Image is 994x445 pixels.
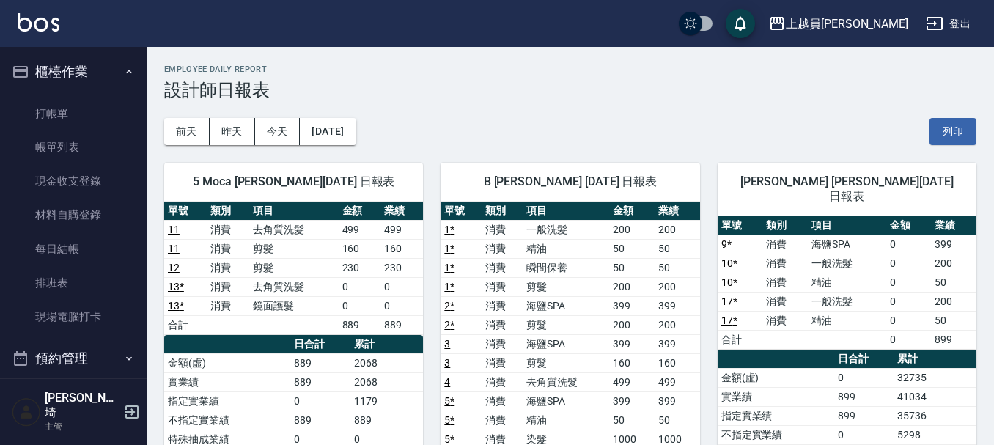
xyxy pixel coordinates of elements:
[207,277,249,296] td: 消費
[808,216,886,235] th: 項目
[523,315,609,334] td: 剪髮
[894,350,976,369] th: 累計
[762,216,808,235] th: 類別
[482,239,523,258] td: 消費
[931,254,976,273] td: 200
[164,372,290,391] td: 實業績
[931,311,976,330] td: 50
[894,368,976,387] td: 32735
[808,311,886,330] td: 精油
[609,258,655,277] td: 50
[380,315,423,334] td: 889
[523,353,609,372] td: 剪髮
[207,296,249,315] td: 消費
[886,254,932,273] td: 0
[249,277,339,296] td: 去角質洗髮
[762,273,808,292] td: 消費
[207,202,249,221] th: 類別
[886,330,932,349] td: 0
[6,378,141,416] button: 報表及分析
[249,202,339,221] th: 項目
[655,258,700,277] td: 50
[339,202,381,221] th: 金額
[207,220,249,239] td: 消費
[339,258,381,277] td: 230
[834,406,894,425] td: 899
[6,198,141,232] a: 材料自購登錄
[12,397,41,427] img: Person
[886,216,932,235] th: 金額
[886,311,932,330] td: 0
[339,220,381,239] td: 499
[655,277,700,296] td: 200
[655,372,700,391] td: 499
[834,350,894,369] th: 日合計
[655,315,700,334] td: 200
[834,368,894,387] td: 0
[894,425,976,444] td: 5298
[523,277,609,296] td: 剪髮
[762,254,808,273] td: 消費
[164,353,290,372] td: 金額(虛)
[380,258,423,277] td: 230
[523,258,609,277] td: 瞬間保養
[350,353,423,372] td: 2068
[609,296,655,315] td: 399
[886,273,932,292] td: 0
[482,411,523,430] td: 消費
[339,296,381,315] td: 0
[482,334,523,353] td: 消費
[6,164,141,198] a: 現金收支登錄
[45,391,119,420] h5: [PERSON_NAME]埼
[207,239,249,258] td: 消費
[290,411,350,430] td: 889
[300,118,356,145] button: [DATE]
[808,273,886,292] td: 精油
[350,391,423,411] td: 1179
[718,368,834,387] td: 金額(虛)
[45,420,119,433] p: 主管
[441,202,482,221] th: 單號
[380,202,423,221] th: 業績
[718,216,976,350] table: a dense table
[718,216,763,235] th: 單號
[18,13,59,32] img: Logo
[808,235,886,254] td: 海鹽SPA
[523,296,609,315] td: 海鹽SPA
[6,266,141,300] a: 排班表
[655,239,700,258] td: 50
[886,292,932,311] td: 0
[380,277,423,296] td: 0
[931,330,976,349] td: 899
[380,239,423,258] td: 160
[929,118,976,145] button: 列印
[735,174,959,204] span: [PERSON_NAME] [PERSON_NAME][DATE] 日報表
[894,387,976,406] td: 41034
[609,353,655,372] td: 160
[350,335,423,354] th: 累計
[290,335,350,354] th: 日合計
[290,372,350,391] td: 889
[523,391,609,411] td: 海鹽SPA
[655,391,700,411] td: 399
[726,9,755,38] button: save
[655,334,700,353] td: 399
[6,53,141,91] button: 櫃檯作業
[786,15,908,33] div: 上越員[PERSON_NAME]
[762,9,914,39] button: 上越員[PERSON_NAME]
[834,425,894,444] td: 0
[762,235,808,254] td: 消費
[762,292,808,311] td: 消費
[655,411,700,430] td: 50
[482,277,523,296] td: 消費
[655,296,700,315] td: 399
[290,353,350,372] td: 889
[249,220,339,239] td: 去角質洗髮
[164,202,423,335] table: a dense table
[609,411,655,430] td: 50
[207,258,249,277] td: 消費
[762,311,808,330] td: 消費
[164,411,290,430] td: 不指定實業績
[609,277,655,296] td: 200
[168,224,180,235] a: 11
